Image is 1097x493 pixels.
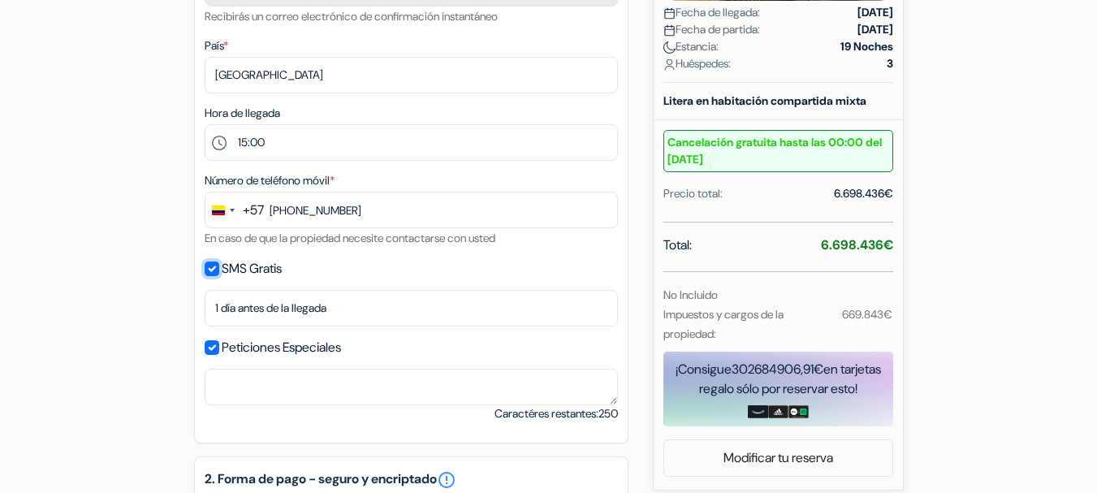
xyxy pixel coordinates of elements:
[842,307,892,322] small: 669.843€
[834,185,893,202] div: 6.698.436€
[205,105,280,122] label: Hora de llegada
[821,236,893,253] strong: 6.698.436€
[663,360,893,399] div: ¡Consigue en tarjetas regalo sólo por reservar esto!
[663,55,731,72] span: Huéspedes:
[205,172,335,189] label: Número de teléfono móvil
[857,4,893,21] strong: [DATE]
[663,236,692,255] span: Total:
[495,405,618,422] small: Caractéres restantes:
[663,38,719,55] span: Estancia:
[664,443,892,474] a: Modificar tu reserva
[887,55,893,72] strong: 3
[663,185,723,202] div: Precio total:
[663,24,676,37] img: calendar.svg
[748,405,768,418] img: amazon-card-no-text.png
[222,336,341,359] label: Peticiones Especiales
[663,130,893,172] small: Cancelación gratuita hasta las 00:00 del [DATE]
[222,257,282,280] label: SMS Gratis
[663,93,866,108] b: Litera en habitación compartida mixta
[663,4,760,21] span: Fecha de llegada:
[768,405,788,418] img: adidas-card.png
[663,7,676,19] img: calendar.svg
[840,38,893,55] strong: 19 Noches
[437,470,456,490] a: error_outline
[663,41,676,54] img: moon.svg
[663,58,676,71] img: user_icon.svg
[663,307,784,341] small: Impuestos y cargos de la propiedad:
[857,21,893,38] strong: [DATE]
[205,9,498,24] small: Recibirás un correo electrónico de confirmación instantáneo
[663,21,760,38] span: Fecha de partida:
[205,192,264,227] button: Change country, selected Colombia (+57)
[205,470,618,490] h5: 2. Forma de pago - seguro y encriptado
[663,288,718,302] small: No Incluido
[243,201,264,220] div: +57
[205,192,618,228] input: 321 1234567
[732,361,823,378] span: 302684906,91€
[788,405,809,418] img: uber-uber-eats-card.png
[205,37,228,54] label: País
[598,406,618,421] span: 250
[205,231,495,245] small: En caso de que la propiedad necesite contactarse con usted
